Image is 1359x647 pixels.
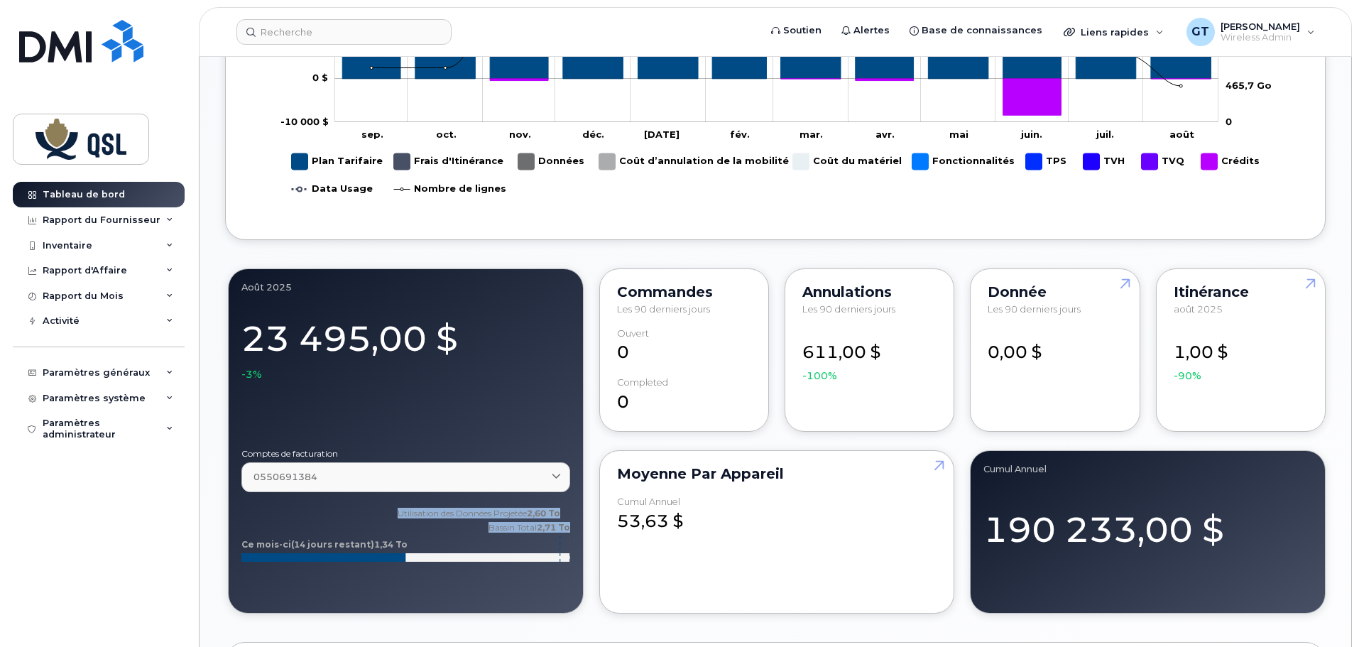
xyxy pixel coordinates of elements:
[875,128,895,139] tspan: avr.
[900,16,1052,45] a: Base de connaissances
[241,310,570,381] div: 23 495,00 $
[783,23,822,38] span: Soutien
[983,464,1312,475] div: Cumul Annuel
[241,282,570,293] div: août 2025
[527,508,560,518] tspan: 2,60 To
[949,128,968,139] tspan: mai
[292,175,373,203] g: Data Usage
[831,16,900,45] a: Alertes
[292,148,1260,203] g: Légende
[1174,303,1223,315] span: août 2025
[912,148,1015,175] g: Fonctionnalités
[280,115,329,126] g: 0 $
[922,23,1042,38] span: Base de connaissances
[988,303,1081,315] span: Les 90 derniers jours
[236,19,452,45] input: Recherche
[802,303,895,315] span: Les 90 derniers jours
[518,148,585,175] g: Données
[617,377,668,388] div: completed
[988,286,1122,298] div: Donnée
[394,148,503,175] g: Frais d'Itinérance
[617,468,937,479] div: Moyenne par Appareil
[1020,128,1042,139] tspan: juin.
[599,148,789,175] g: Coût d’annulation de la mobilité
[1054,18,1174,46] div: Liens rapides
[241,367,262,381] span: -3%
[617,496,937,533] div: 53,63 $
[1081,26,1149,38] span: Liens rapides
[617,328,751,365] div: 0
[253,470,317,484] span: 0550691384
[292,148,383,175] g: Plan Tarifaire
[361,128,383,139] tspan: sep.
[1026,148,1069,175] g: TPS
[1174,286,1308,298] div: Itinérance
[802,286,937,298] div: Annulations
[241,539,291,550] tspan: Ce mois-ci
[1096,128,1114,139] tspan: juil.
[983,492,1312,554] div: 190 233,00 $
[291,539,374,550] tspan: (14 jours restant)
[1226,79,1272,90] tspan: 465,7 Go
[793,148,902,175] g: Coût du matériel
[374,539,408,550] tspan: 1,34 To
[312,72,328,83] tspan: 0 $
[1226,115,1232,126] tspan: 0
[241,450,570,458] label: Comptes de facturation
[241,462,570,491] a: 0550691384
[509,128,531,139] tspan: nov.
[1191,23,1209,40] span: GT
[1221,32,1300,43] span: Wireless Admin
[1174,328,1308,383] div: 1,00 $
[617,496,680,507] div: Cumul Annuel
[436,128,457,139] tspan: oct.
[988,328,1122,365] div: 0,00 $
[537,522,570,533] tspan: 2,71 To
[1169,128,1194,139] tspan: août
[617,286,751,298] div: Commandes
[730,128,750,139] tspan: fév.
[398,508,560,518] text: Utilisation des Données Projetée
[617,303,710,315] span: Les 90 derniers jours
[802,328,937,383] div: 611,00 $
[1084,148,1128,175] g: TVH
[761,16,831,45] a: Soutien
[617,377,751,414] div: 0
[280,115,329,126] tspan: -10 000 $
[394,175,506,203] g: Nombre de lignes
[489,522,570,533] text: Bassin Total
[1221,21,1300,32] span: [PERSON_NAME]
[644,128,679,139] tspan: [DATE]
[802,369,837,383] span: -100%
[799,128,823,139] tspan: mar.
[1174,369,1201,383] span: -90%
[582,128,604,139] tspan: déc.
[617,328,649,339] div: Ouvert
[1201,148,1260,175] g: Crédits
[853,23,890,38] span: Alertes
[1142,148,1187,175] g: TVQ
[1177,18,1325,46] div: Gabriel Tremblay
